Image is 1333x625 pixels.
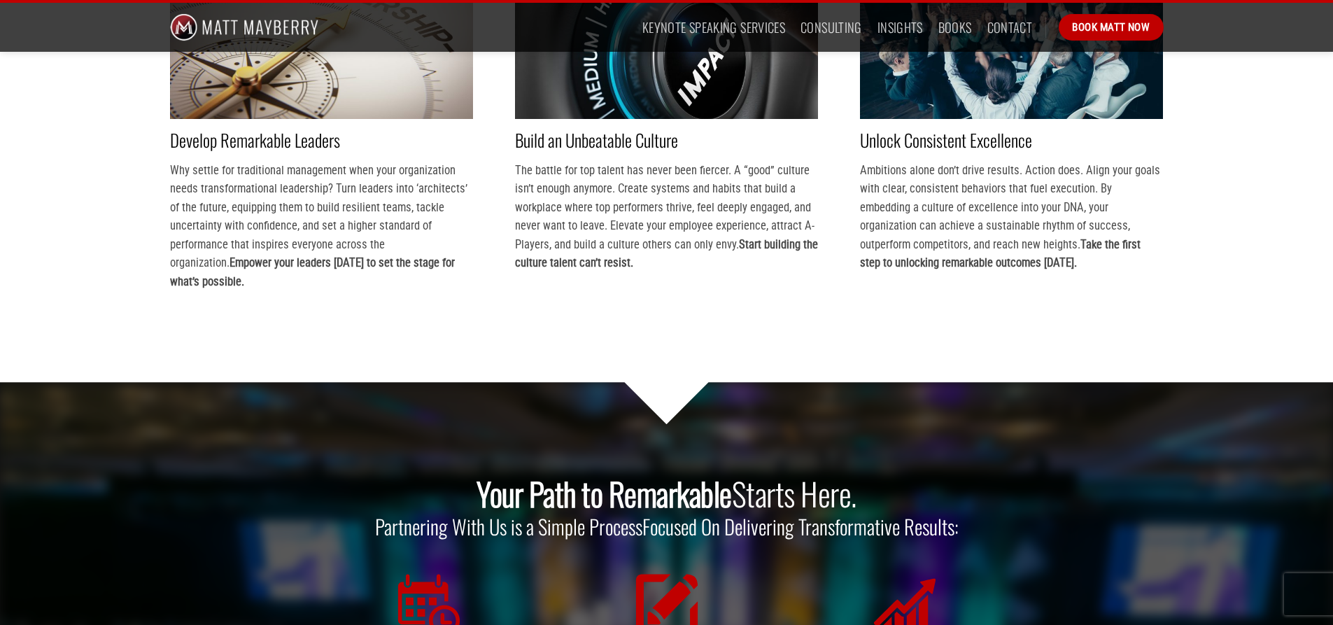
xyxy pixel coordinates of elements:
a: Keynote Speaking Services [642,15,785,40]
a: Book Matt Now [1059,14,1163,41]
p: The battle for top talent has never been fiercer. A “good” culture isn’t enough anymore. Create s... [515,162,818,273]
p: Why settle for traditional management when your organization needs transformational leadership? T... [170,162,473,292]
h4: Build an Unbeatable Culture [515,129,818,151]
a: Consulting [800,15,862,40]
h4: Develop Remarkable Leaders [170,129,473,151]
strong: Focused On Delivering Transformative Results: [642,512,959,541]
h4: Unlock Consistent Excellence [860,129,1163,151]
a: Insights [877,15,923,40]
p: Ambitions alone don’t drive results. Action does. Align your goals with clear, consistent behavio... [860,162,1163,273]
img: Matt Mayberry [170,3,319,52]
span: Book Matt Now [1072,19,1150,36]
span: Your Path to Remarkable [477,470,732,517]
strong: Take the first step to unlocking remarkable outcomes [DATE]. [860,238,1141,270]
a: Books [938,15,972,40]
a: Contact [987,15,1033,40]
strong: Start building the culture talent can’t resist. [515,238,818,270]
h2: Partnering With Us is a Simple Process [212,514,1122,540]
h2: Starts Here. [212,473,1122,514]
strong: Empower your leaders [DATE] to set the stage for what’s possible. [170,256,455,288]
